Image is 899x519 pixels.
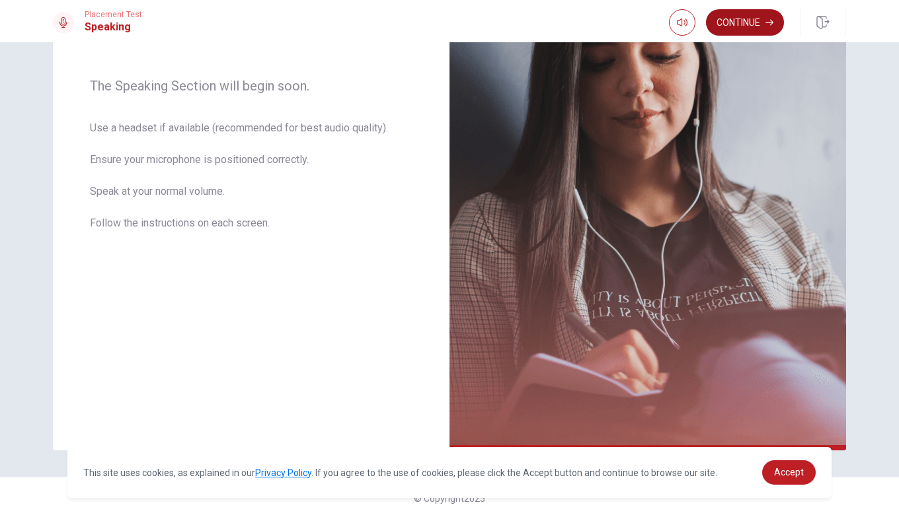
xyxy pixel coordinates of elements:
div: cookieconsent [67,447,832,498]
a: dismiss cookie message [762,460,816,485]
h1: Speaking [85,19,142,35]
a: Privacy Policy [255,467,311,478]
span: Accept [774,467,804,477]
span: Use a headset if available (recommended for best audio quality). Ensure your microphone is positi... [90,120,412,247]
span: This site uses cookies, as explained in our . If you agree to the use of cookies, please click th... [83,467,717,478]
button: Continue [706,9,784,36]
span: © Copyright 2025 [414,493,485,504]
span: Placement Test [85,10,142,19]
span: The Speaking Section will begin soon. [90,78,412,94]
